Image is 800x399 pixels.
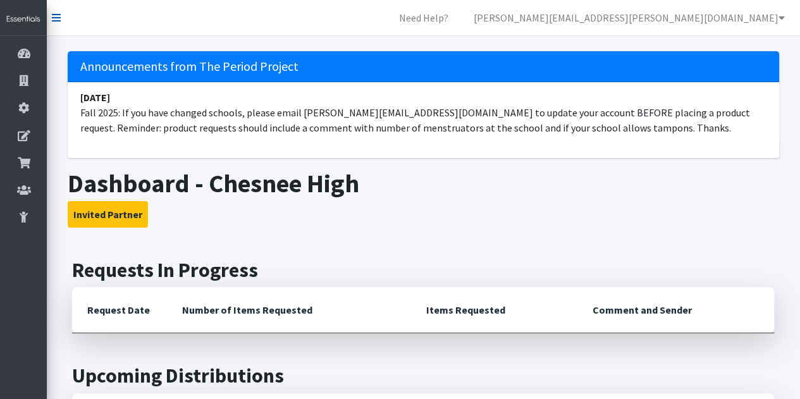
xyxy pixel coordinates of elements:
img: HumanEssentials [5,14,42,25]
h2: Requests In Progress [72,258,774,282]
h5: Announcements from The Period Project [68,51,779,82]
a: Need Help? [389,5,458,30]
th: Number of Items Requested [167,287,411,333]
h2: Upcoming Distributions [72,364,774,388]
th: Request Date [72,287,167,333]
li: Fall 2025: If you have changed schools, please email [PERSON_NAME][EMAIL_ADDRESS][DOMAIN_NAME] to... [68,82,779,143]
h1: Dashboard - Chesnee High [68,168,779,199]
th: Items Requested [411,287,577,333]
a: [PERSON_NAME][EMAIL_ADDRESS][PERSON_NAME][DOMAIN_NAME] [464,5,795,30]
strong: [DATE] [80,91,110,104]
th: Comment and Sender [577,287,774,333]
button: Invited Partner [68,201,148,228]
